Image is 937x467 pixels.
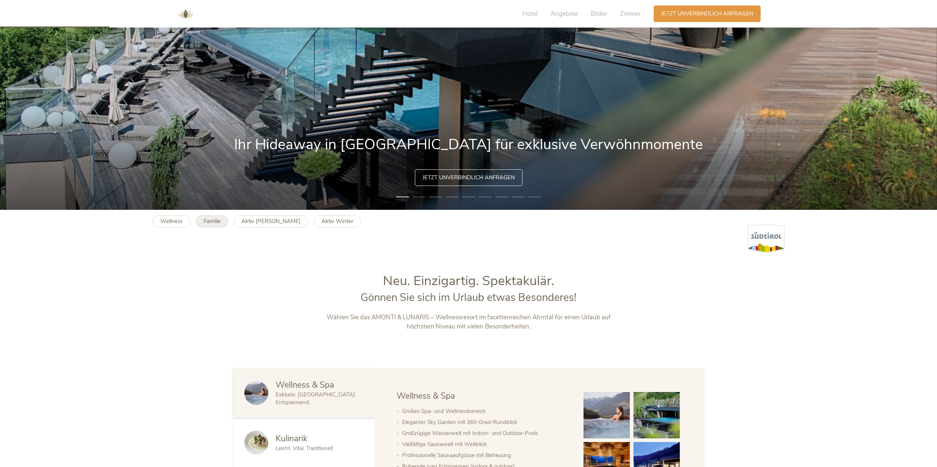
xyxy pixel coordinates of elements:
[748,224,785,254] img: Südtirol
[152,215,190,227] a: Wellness
[523,10,538,18] span: Hotel
[204,218,220,225] b: Familie
[175,11,197,16] a: AMONTI & LUNARIS Wellnessresort
[383,272,554,290] span: Neu. Einzigartig. Spektakulär.
[550,10,578,18] span: Angebote
[241,218,301,225] b: Aktiv [PERSON_NAME]
[402,417,569,428] li: Eleganter Sky Garden mit 360-Grad-Rundblick
[276,445,334,452] span: Leicht. Vital. Traditionell.
[423,174,515,182] span: Jetzt unverbindlich anfragen
[402,428,569,439] li: Großzügige Wasserwelt mit Indoor- und Outdoor-Pools
[402,450,569,461] li: Professionelle Saunaaufgüsse mit Betreuung
[620,10,641,18] span: Zimmer
[175,3,197,25] img: AMONTI & LUNARIS Wellnessresort
[661,10,753,18] span: Jetzt unverbindlich anfragen
[396,390,455,402] span: Wellness & Spa
[322,218,353,225] b: Aktiv Winter
[402,439,569,450] li: Vielfältige Saunawelt mit Weitblick
[234,215,308,227] a: Aktiv [PERSON_NAME]
[276,433,308,444] span: Kulinarik
[315,313,622,331] p: Wählen Sie das AMONTI & LUNARIS – Wellnessresort im facettenreichen Ahrntal für einen Urlaub auf ...
[402,406,569,417] li: Großes Spa- und Wellnessbereich
[196,215,228,227] a: Familie
[160,218,183,225] b: Wellness
[314,215,361,227] a: Aktiv Winter
[276,391,356,406] span: Exklusiv. [GEOGRAPHIC_DATA]. Entspannend.
[591,10,607,18] span: Bilder
[360,290,577,305] span: Gönnen Sie sich im Urlaub etwas Besonderes!
[276,379,334,391] span: Wellness & Spa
